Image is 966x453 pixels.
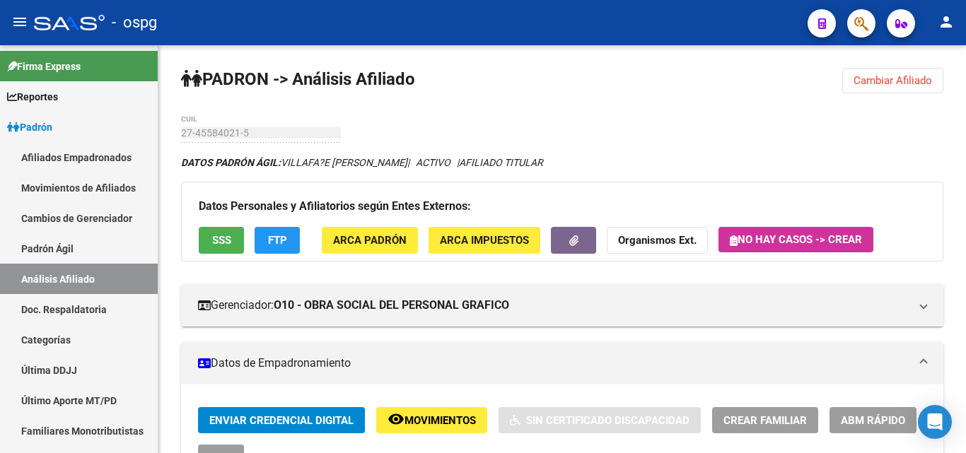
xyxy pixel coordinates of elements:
[198,407,365,433] button: Enviar Credencial Digital
[841,414,905,427] span: ABM Rápido
[607,227,708,253] button: Organismos Ext.
[7,59,81,74] span: Firma Express
[405,414,476,427] span: Movimientos
[723,414,807,427] span: Crear Familiar
[499,407,701,433] button: Sin Certificado Discapacidad
[198,355,909,371] mat-panel-title: Datos de Empadronamiento
[440,235,529,247] span: ARCA Impuestos
[199,227,244,253] button: SSS
[199,196,926,216] h3: Datos Personales y Afiliatorios según Entes Externos:
[181,157,407,168] span: VILLAFA?E [PERSON_NAME]
[526,414,689,427] span: Sin Certificado Discapacidad
[209,414,354,427] span: Enviar Credencial Digital
[388,411,405,428] mat-icon: remove_red_eye
[376,407,487,433] button: Movimientos
[181,284,943,326] mat-expansion-panel-header: Gerenciador:O10 - OBRA SOCIAL DEL PERSONAL GRAFICO
[11,13,28,30] mat-icon: menu
[830,407,916,433] button: ABM Rápido
[212,235,231,247] span: SSS
[181,157,543,168] i: | ACTIVO |
[181,157,281,168] strong: DATOS PADRÓN ÁGIL:
[322,227,418,253] button: ARCA Padrón
[7,119,52,135] span: Padrón
[618,235,697,247] strong: Organismos Ext.
[854,74,932,87] span: Cambiar Afiliado
[712,407,818,433] button: Crear Familiar
[918,405,952,439] div: Open Intercom Messenger
[268,235,287,247] span: FTP
[429,227,540,253] button: ARCA Impuestos
[274,298,509,313] strong: O10 - OBRA SOCIAL DEL PERSONAL GRAFICO
[7,89,58,105] span: Reportes
[730,233,862,246] span: No hay casos -> Crear
[181,342,943,384] mat-expansion-panel-header: Datos de Empadronamiento
[842,68,943,93] button: Cambiar Afiliado
[938,13,955,30] mat-icon: person
[181,69,415,89] strong: PADRON -> Análisis Afiliado
[255,227,300,253] button: FTP
[459,157,543,168] span: AFILIADO TITULAR
[198,298,909,313] mat-panel-title: Gerenciador:
[333,235,407,247] span: ARCA Padrón
[112,7,157,38] span: - ospg
[718,227,873,252] button: No hay casos -> Crear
